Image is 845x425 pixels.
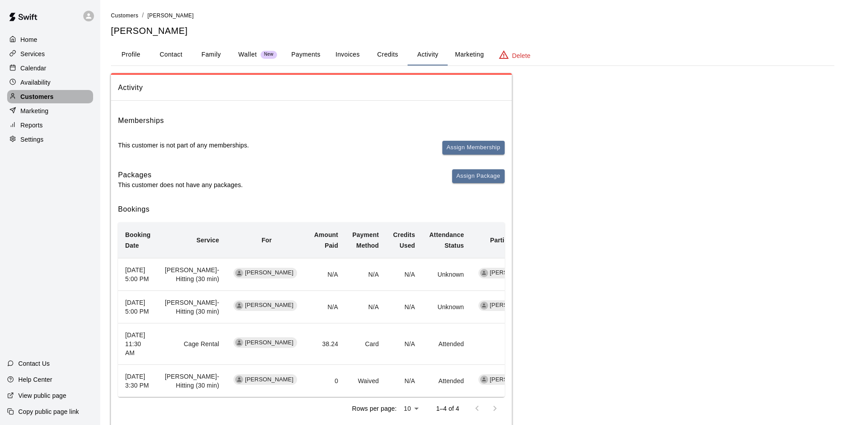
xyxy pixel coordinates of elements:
div: [PERSON_NAME] [478,300,542,311]
td: 38.24 [307,323,345,365]
div: [PERSON_NAME] [478,374,542,385]
td: Attended [422,323,471,365]
button: Assign Package [452,169,505,183]
a: Availability [7,76,93,89]
span: [PERSON_NAME] [486,301,542,310]
b: Amount Paid [314,231,338,249]
button: Activity [408,44,448,65]
button: Contact [151,44,191,65]
div: Brice Ramos [235,339,243,347]
td: 0 [307,365,345,397]
p: Marketing [20,106,49,115]
a: Marketing [7,104,93,118]
p: Settings [20,135,44,144]
p: Rows per page: [352,404,396,413]
a: Services [7,47,93,61]
td: Unknown [422,258,471,290]
p: Availability [20,78,51,87]
h6: Bookings [118,204,505,215]
b: Payment Method [352,231,379,249]
th: [DATE] 5:00 PM [118,291,158,323]
p: Home [20,35,37,44]
p: 1–4 of 4 [436,404,459,413]
h6: Memberships [118,115,164,127]
td: N/A [345,291,386,323]
td: Cage Rental [158,323,226,365]
span: [PERSON_NAME] [241,339,297,347]
h5: [PERSON_NAME] [111,25,834,37]
p: None [478,339,545,348]
td: Unknown [422,291,471,323]
button: Invoices [327,44,367,65]
a: Customers [111,12,139,19]
b: Booking Date [125,231,151,249]
button: Profile [111,44,151,65]
td: Waived [345,365,386,397]
th: [DATE] 11:30 AM [118,323,158,365]
a: Settings [7,133,93,146]
button: Payments [284,44,327,65]
th: [DATE] 3:30 PM [118,365,158,397]
span: [PERSON_NAME] [486,269,542,277]
button: Assign Membership [442,141,505,155]
div: Home [7,33,93,46]
span: Activity [118,82,505,94]
td: Attended [422,365,471,397]
b: Service [196,237,219,244]
a: Customers [7,90,93,103]
b: For [261,237,272,244]
div: Brice Ramos [235,302,243,310]
a: Calendar [7,61,93,75]
td: N/A [345,258,386,290]
div: Brice Ramos [235,269,243,277]
td: N/A [386,323,422,365]
td: N/A [307,258,345,290]
span: [PERSON_NAME] [241,301,297,310]
td: N/A [307,291,345,323]
div: Jeremy Hazelbaker [480,302,488,310]
td: [PERSON_NAME]-Hitting (30 min) [158,365,226,397]
nav: breadcrumb [111,11,834,20]
div: basic tabs example [111,44,834,65]
div: [PERSON_NAME] [478,268,542,278]
td: N/A [386,365,422,397]
span: New [261,52,277,57]
div: 10 [400,402,422,415]
a: Reports [7,119,93,132]
button: Marketing [448,44,491,65]
p: Customers [20,92,53,101]
b: Participating Staff [490,237,545,244]
button: Credits [367,44,408,65]
p: Help Center [18,375,52,384]
p: Copy public page link [18,407,79,416]
p: This customer does not have any packages. [118,180,243,189]
span: [PERSON_NAME] [147,12,194,19]
span: [PERSON_NAME] [486,376,542,384]
td: Card [345,323,386,365]
p: Reports [20,121,43,130]
th: [DATE] 5:00 PM [118,258,158,290]
p: View public page [18,391,66,400]
div: Brice Ramos [235,376,243,384]
td: N/A [386,258,422,290]
div: Jeremy Hazelbaker [480,269,488,277]
div: Jeremy Hazelbaker [480,376,488,384]
p: Contact Us [18,359,50,368]
b: Attendance Status [429,231,464,249]
h6: Packages [118,169,243,181]
p: Services [20,49,45,58]
p: Wallet [238,50,257,59]
li: / [142,11,144,20]
span: [PERSON_NAME] [241,269,297,277]
td: N/A [386,291,422,323]
td: [PERSON_NAME]-Hitting (30 min) [158,258,226,290]
p: This customer is not part of any memberships. [118,141,249,150]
